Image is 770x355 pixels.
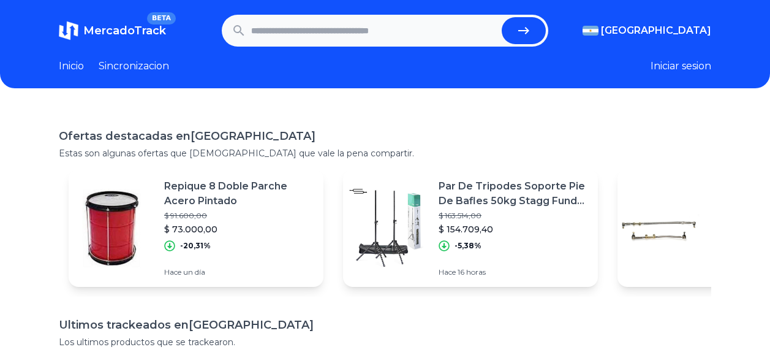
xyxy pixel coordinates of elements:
img: Featured image [69,185,154,271]
h1: Ultimos trackeados en [GEOGRAPHIC_DATA] [59,316,711,334]
span: BETA [147,12,176,25]
img: Featured image [617,185,703,271]
p: $ 154.709,40 [439,223,588,235]
img: Argentina [583,26,598,36]
p: Par De Tripodes Soporte Pie De Bafles 50kg Stagg Funda Cuota [439,179,588,208]
a: Inicio [59,59,84,74]
span: MercadoTrack [83,24,166,37]
p: $ 91.600,00 [164,211,314,221]
a: MercadoTrackBETA [59,21,166,40]
p: Los ultimos productos que se trackearon. [59,336,711,348]
p: Estas son algunas ofertas que [DEMOGRAPHIC_DATA] que vale la pena compartir. [59,147,711,159]
p: $ 73.000,00 [164,223,314,235]
p: Hace 16 horas [439,267,588,277]
span: [GEOGRAPHIC_DATA] [601,23,711,38]
p: Repique 8 Doble Parche Acero Pintado [164,179,314,208]
a: Featured imagePar De Tripodes Soporte Pie De Bafles 50kg Stagg Funda Cuota$ 163.514,00$ 154.709,4... [343,169,598,287]
a: Sincronizacion [99,59,169,74]
p: -5,38% [455,241,481,251]
img: MercadoTrack [59,21,78,40]
p: $ 163.514,00 [439,211,588,221]
button: Iniciar sesion [651,59,711,74]
img: Featured image [343,185,429,271]
p: Hace un día [164,267,314,277]
p: -20,31% [180,241,211,251]
h1: Ofertas destacadas en [GEOGRAPHIC_DATA] [59,128,711,145]
button: [GEOGRAPHIC_DATA] [583,23,711,38]
a: Featured imageRepique 8 Doble Parche Acero Pintado$ 91.600,00$ 73.000,00-20,31%Hace un día [69,169,323,287]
